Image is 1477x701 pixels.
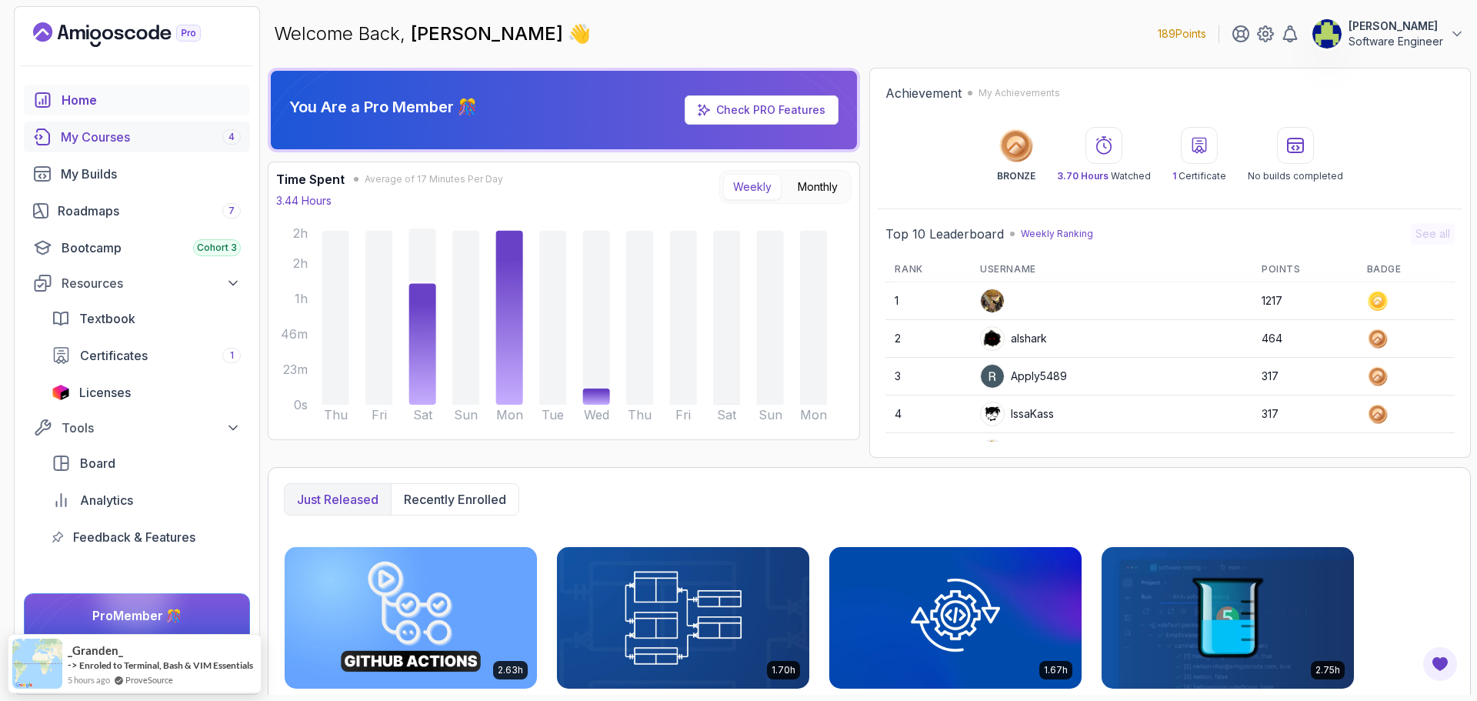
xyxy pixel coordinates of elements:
tspan: 1h [295,291,308,306]
th: Rank [885,257,971,282]
a: textbook [42,303,250,334]
span: -> [68,659,78,671]
p: 2.75h [1315,664,1340,676]
td: 317 [1252,358,1358,396]
span: 3.70 Hours [1057,170,1109,182]
p: No builds completed [1248,170,1343,182]
button: Tools [24,414,250,442]
tspan: Fri [372,407,387,422]
button: Weekly [723,174,782,200]
a: ProveSource [125,673,173,686]
tspan: Mon [800,407,827,422]
span: [PERSON_NAME] [411,22,568,45]
div: alshark [980,326,1047,351]
div: Bootcamp [62,239,241,257]
img: CI/CD with GitHub Actions card [285,547,537,689]
tspan: 46m [281,326,308,342]
span: 4 [228,131,235,143]
tspan: Sun [454,407,478,422]
tspan: Wed [584,407,609,422]
a: bootcamp [24,232,250,263]
td: 1217 [1252,282,1358,320]
span: Board [80,454,115,472]
tspan: Mon [496,407,523,422]
img: user profile image [1312,19,1342,48]
img: Database Design & Implementation card [557,547,809,689]
th: Username [971,257,1252,282]
td: 250 [1252,433,1358,471]
button: user profile image[PERSON_NAME]Software Engineer [1312,18,1465,49]
span: Certificates [80,346,148,365]
td: 2 [885,320,971,358]
td: 464 [1252,320,1358,358]
span: 7 [228,205,235,217]
img: user profile image [981,440,1004,463]
img: user profile image [981,289,1004,312]
tspan: 2h [293,255,308,271]
div: Roadmaps [58,202,241,220]
a: courses [24,122,250,152]
a: certificates [42,340,250,371]
div: Tools [62,419,241,437]
a: Check PRO Features [716,103,825,116]
p: Watched [1057,170,1151,182]
p: Software Engineer [1349,34,1443,49]
img: user profile image [981,402,1004,426]
button: See all [1411,223,1455,245]
tspan: 2h [293,225,308,241]
span: 👋 [565,18,597,51]
span: _Granden_ [68,644,123,657]
img: provesource social proof notification image [12,639,62,689]
a: analytics [42,485,250,516]
button: Monthly [788,174,848,200]
h2: Top 10 Leaderboard [885,225,1004,243]
p: Weekly Ranking [1021,228,1093,240]
a: Check PRO Features [685,95,839,125]
tspan: Sat [717,407,737,422]
span: 1 [1172,170,1176,182]
td: 4 [885,396,971,433]
img: Java Integration Testing card [829,547,1082,689]
p: [PERSON_NAME] [1349,18,1443,34]
img: jetbrains icon [52,385,70,400]
a: feedback [42,522,250,552]
h3: Time Spent [276,170,345,189]
div: Home [62,91,241,109]
p: You Are a Pro Member 🎊 [289,96,477,118]
tspan: 23m [283,362,308,377]
p: My Achievements [979,87,1060,99]
a: builds [24,159,250,189]
div: Apply5489 [980,364,1067,389]
a: licenses [42,377,250,408]
a: board [42,448,250,479]
tspan: 0s [294,397,308,412]
div: My Courses [61,128,241,146]
span: Analytics [80,491,133,509]
a: Enroled to Terminal, Bash & VIM Essentials [79,659,253,671]
tspan: Fri [675,407,691,422]
span: Textbook [79,309,135,328]
td: 5 [885,433,971,471]
div: IssaKass [980,402,1054,426]
tspan: Thu [324,407,348,422]
img: user profile image [981,365,1004,388]
a: roadmaps [24,195,250,226]
button: Recently enrolled [391,484,518,515]
img: Java Unit Testing and TDD card [1102,547,1354,689]
img: user profile image [981,327,1004,350]
p: Recently enrolled [404,490,506,509]
button: Resources [24,269,250,297]
p: 2.63h [498,664,523,676]
div: My Builds [61,165,241,183]
tspan: Thu [628,407,652,422]
tspan: Sun [759,407,782,422]
span: Feedback & Features [73,528,195,546]
p: BRONZE [997,170,1035,182]
td: 3 [885,358,971,396]
span: Average of 17 Minutes Per Day [365,173,503,185]
span: Cohort 3 [197,242,237,254]
tspan: Tue [542,407,564,422]
button: Just released [285,484,391,515]
div: NC [980,439,1026,464]
p: 1.70h [772,664,795,676]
